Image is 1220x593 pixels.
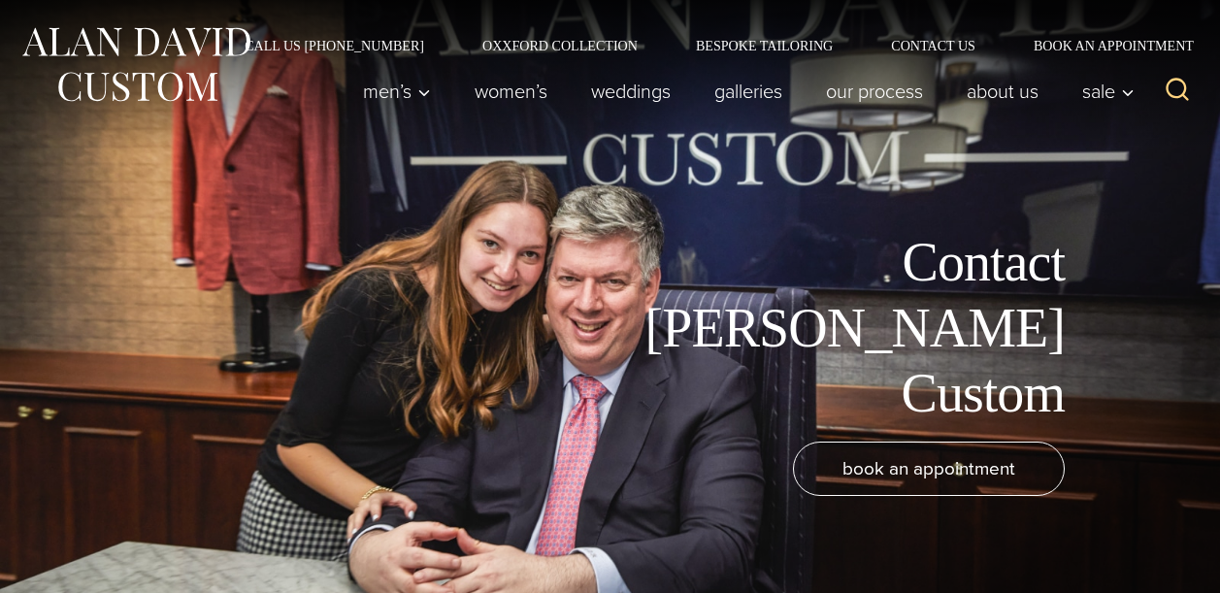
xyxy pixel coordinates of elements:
[667,39,862,52] a: Bespoke Tailoring
[453,39,667,52] a: Oxxford Collection
[215,39,1201,52] nav: Secondary Navigation
[842,454,1015,482] span: book an appointment
[1154,68,1201,115] button: View Search Form
[1005,39,1201,52] a: Book an Appointment
[453,72,570,111] a: Women’s
[570,72,693,111] a: weddings
[342,72,1145,111] nav: Primary Navigation
[805,72,945,111] a: Our Process
[862,39,1005,52] a: Contact Us
[628,230,1065,426] h1: Contact [PERSON_NAME] Custom
[1082,82,1135,101] span: Sale
[693,72,805,111] a: Galleries
[945,72,1061,111] a: About Us
[215,39,453,52] a: Call Us [PHONE_NUMBER]
[793,442,1065,496] a: book an appointment
[19,21,252,108] img: Alan David Custom
[363,82,431,101] span: Men’s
